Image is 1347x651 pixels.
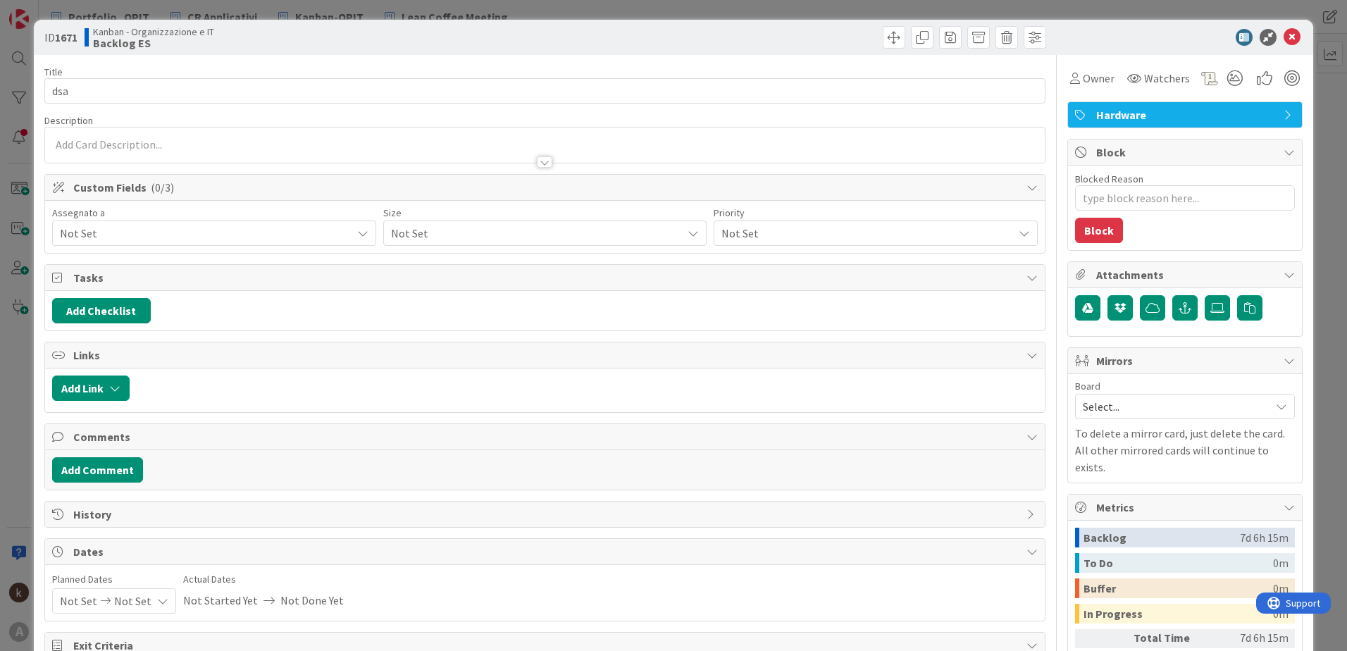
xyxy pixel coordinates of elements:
[73,347,1019,364] span: Links
[73,179,1019,196] span: Custom Fields
[391,223,676,243] span: Not Set
[30,2,64,19] span: Support
[1084,528,1240,547] div: Backlog
[52,298,151,323] button: Add Checklist
[1083,397,1263,416] span: Select...
[1273,578,1289,598] div: 0m
[52,572,176,587] span: Planned Dates
[73,543,1019,560] span: Dates
[1075,425,1295,476] p: To delete a mirror card, just delete the card. All other mirrored cards will continue to exists.
[1240,528,1289,547] div: 7d 6h 15m
[73,506,1019,523] span: History
[714,208,1038,218] div: Priority
[1096,352,1277,369] span: Mirrors
[44,66,63,78] label: Title
[73,428,1019,445] span: Comments
[721,223,1006,243] span: Not Set
[1096,144,1277,161] span: Block
[1075,381,1100,391] span: Board
[52,457,143,483] button: Add Comment
[1096,499,1277,516] span: Metrics
[1273,604,1289,624] div: 0m
[183,588,258,612] span: Not Started Yet
[1144,70,1190,87] span: Watchers
[1083,70,1115,87] span: Owner
[60,225,352,242] span: Not Set
[44,78,1045,104] input: type card name here...
[280,588,344,612] span: Not Done Yet
[1273,553,1289,573] div: 0m
[383,208,707,218] div: Size
[93,37,214,49] b: Backlog ES
[52,208,376,218] div: Assegnato a
[1075,218,1123,243] button: Block
[73,269,1019,286] span: Tasks
[1084,553,1273,573] div: To Do
[1084,604,1273,624] div: In Progress
[1096,106,1277,123] span: Hardware
[1084,578,1273,598] div: Buffer
[1075,173,1143,185] label: Blocked Reason
[1096,266,1277,283] span: Attachments
[44,114,93,127] span: Description
[183,572,344,587] span: Actual Dates
[93,26,214,37] span: Kanban - Organizzazione e IT
[44,29,77,46] span: ID
[55,30,77,44] b: 1671
[114,589,151,613] span: Not Set
[60,589,97,613] span: Not Set
[151,180,174,194] span: ( 0/3 )
[1134,629,1211,648] div: Total Time
[1217,629,1289,648] div: 7d 6h 15m
[52,376,130,401] button: Add Link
